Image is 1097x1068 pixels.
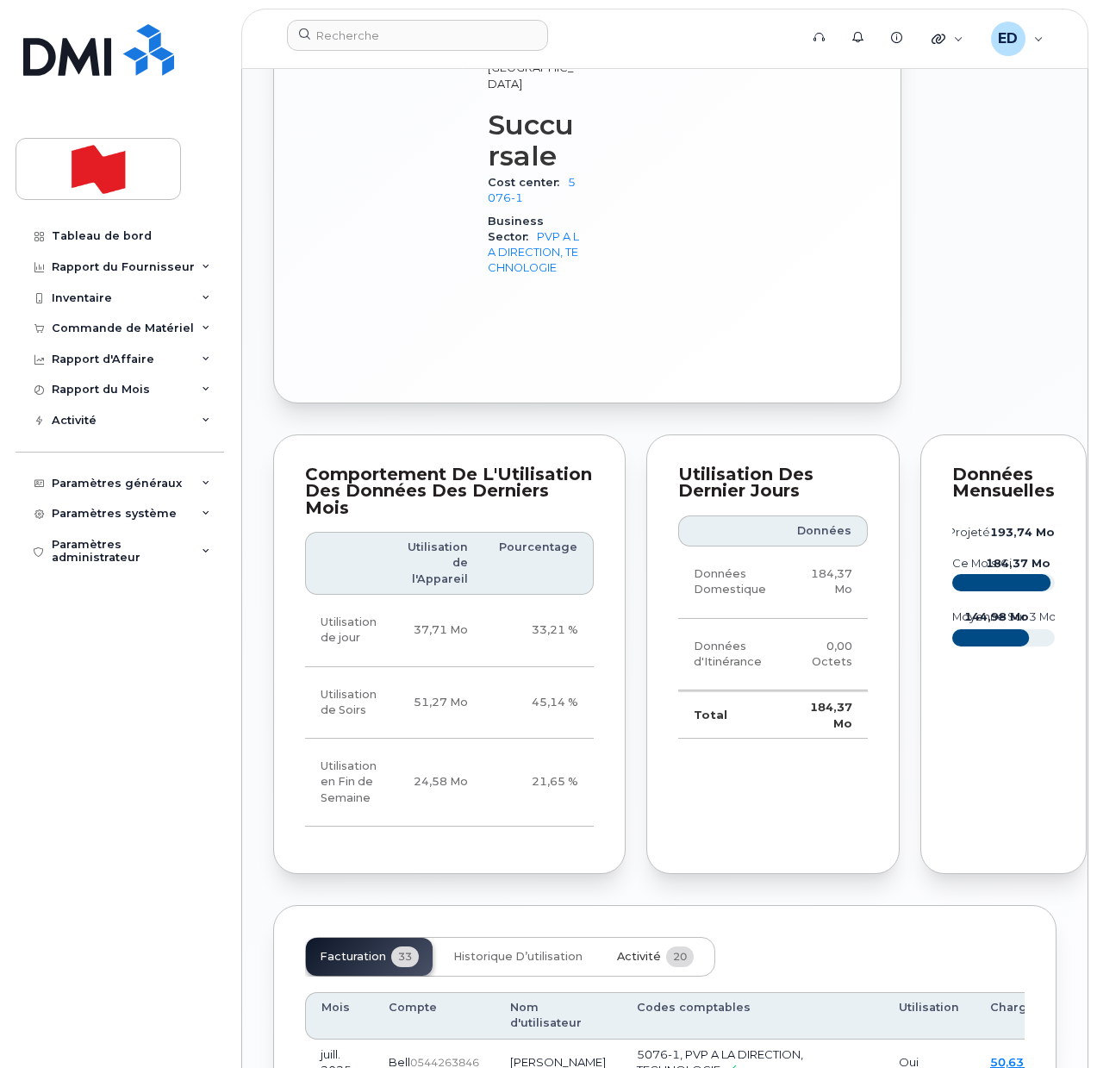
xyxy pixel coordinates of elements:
td: 45,14 % [483,667,594,740]
th: Codes comptables [621,992,883,1040]
td: 37,71 Mo [392,595,483,667]
h3: Succursale [488,109,581,172]
span: [GEOGRAPHIC_DATA] [488,61,573,90]
th: Compte [373,992,495,1040]
th: Pourcentage [483,532,594,595]
tr: En semaine de 18h00 à 8h00 [305,667,594,740]
div: Utilisation des Dernier Jours [678,466,868,500]
td: 21,65 % [483,739,594,827]
th: Charges [975,992,1057,1040]
div: Ekoewobuibe Dekpo [979,22,1056,56]
text: Ce mois-ci [952,557,1012,570]
span: Historique d’utilisation [453,950,583,964]
th: Utilisation [883,992,975,1040]
th: Utilisation de l'Appareil [392,532,483,595]
td: 0,00 Octets [782,619,868,691]
td: 184,37 Mo [782,546,868,619]
td: Utilisation de Soirs [305,667,392,740]
tr: Vendredi de 18h au lundi 8h [305,739,594,827]
td: 184,37 Mo [782,690,868,739]
span: Activité [617,950,661,964]
td: 33,21 % [483,595,594,667]
text: 144,98 Mo [964,610,1029,623]
a: PVP A LA DIRECTION, TECHNOLOGIE [488,230,579,275]
div: Liens rapides [919,22,975,56]
td: Utilisation de jour [305,595,392,667]
span: 20 [666,946,694,967]
td: Données d'Itinérance [678,619,782,691]
th: Mois [305,992,373,1040]
th: Données [782,515,868,546]
div: Données mensuelles [952,466,1055,500]
span: ED [998,28,1018,49]
input: Recherche [287,20,548,51]
td: Total [678,690,782,739]
span: Cost center [488,176,568,189]
td: Données Domestique [678,546,782,619]
div: Comportement de l'Utilisation des Données des Derniers Mois [305,466,594,517]
tspan: 193,74 Mo [990,526,1055,539]
text: moyenne sur 3 mois [952,610,1064,623]
td: Utilisation en Fin de Semaine [305,739,392,827]
th: Nom d'utilisateur [495,992,621,1040]
span: Business Sector [488,215,544,243]
text: quantité projeté [896,526,1055,539]
text: 184,37 Mo [986,557,1050,570]
td: 51,27 Mo [392,667,483,740]
td: 24,58 Mo [392,739,483,827]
